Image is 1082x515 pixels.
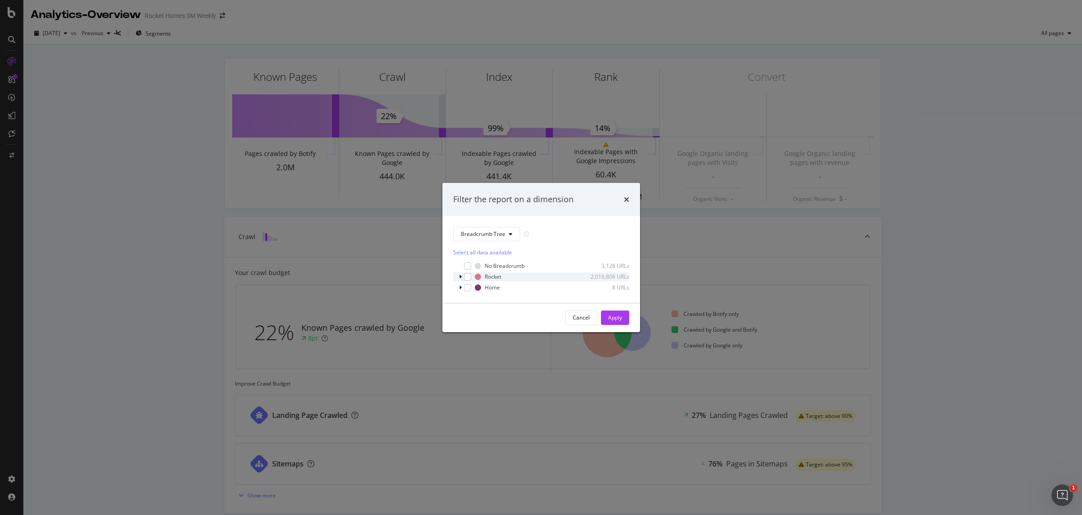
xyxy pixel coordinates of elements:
span: 1 [1070,484,1077,492]
div: times [624,194,629,205]
div: 3,128 URLs [585,262,629,270]
span: Breadcrumb Tree [461,230,505,238]
div: Home [485,284,500,291]
div: Rocket [485,273,501,280]
div: No Breadcrumb [485,262,525,270]
div: 2,016,806 URLs [585,273,629,280]
button: Breadcrumb Tree [453,227,520,241]
div: Cancel [573,314,590,321]
div: Filter the report on a dimension [453,194,574,205]
div: 8 URLs [585,284,629,291]
button: Apply [601,311,629,325]
div: modal [442,183,640,332]
button: Cancel [565,311,597,325]
div: Select all data available [453,249,629,256]
iframe: Intercom live chat [1051,484,1073,506]
div: Apply [608,314,622,321]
